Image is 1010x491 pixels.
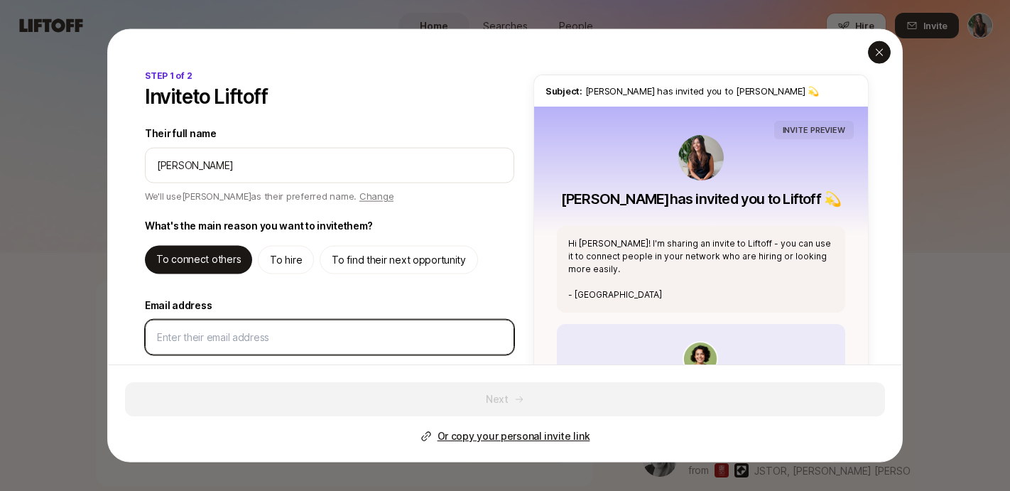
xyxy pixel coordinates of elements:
[145,69,192,82] p: STEP 1 of 2
[145,188,393,205] p: We'll use [PERSON_NAME] as their preferred name.
[145,217,373,234] p: What's the main reason you want to invite them ?
[359,190,393,201] span: Change
[545,83,857,97] p: [PERSON_NAME] has invited you to [PERSON_NAME] 💫
[420,428,590,445] button: Or copy your personal invite link
[545,85,582,96] span: Subject:
[157,156,502,173] input: e.g. Liv Carter
[145,296,514,313] label: Email address
[639,340,764,419] img: invite_value_prop.png
[783,123,845,136] p: INVITE PREVIEW
[156,250,241,267] p: To connect others
[145,85,268,107] p: Invite to Liftoff
[561,188,841,208] p: [PERSON_NAME] has invited you to Liftoff 💫
[678,134,724,180] img: Ciara
[145,124,514,141] label: Their full name
[157,328,502,345] input: Enter their email address
[557,225,845,312] div: Hi [PERSON_NAME]! I'm sharing an invite to Liftoff - you can use it to connect people in your net...
[438,428,590,445] p: Or copy your personal invite link
[332,251,466,268] p: To find their next opportunity
[270,251,302,268] p: To hire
